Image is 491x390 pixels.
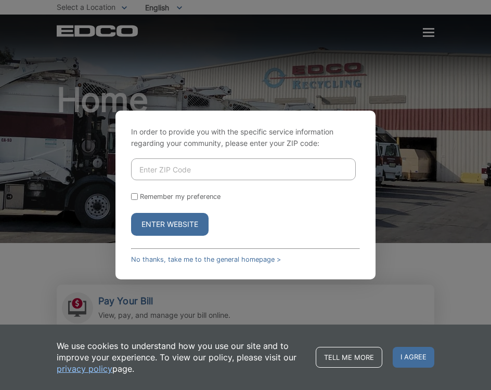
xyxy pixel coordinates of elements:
button: Enter Website [131,213,209,236]
input: Enter ZIP Code [131,158,356,180]
p: In order to provide you with the specific service information regarding your community, please en... [131,126,360,149]
span: I agree [393,347,434,368]
p: We use cookies to understand how you use our site and to improve your experience. To view our pol... [57,340,305,374]
label: Remember my preference [140,193,221,200]
a: Tell me more [316,347,382,368]
a: No thanks, take me to the general homepage > [131,255,281,263]
a: privacy policy [57,363,112,374]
